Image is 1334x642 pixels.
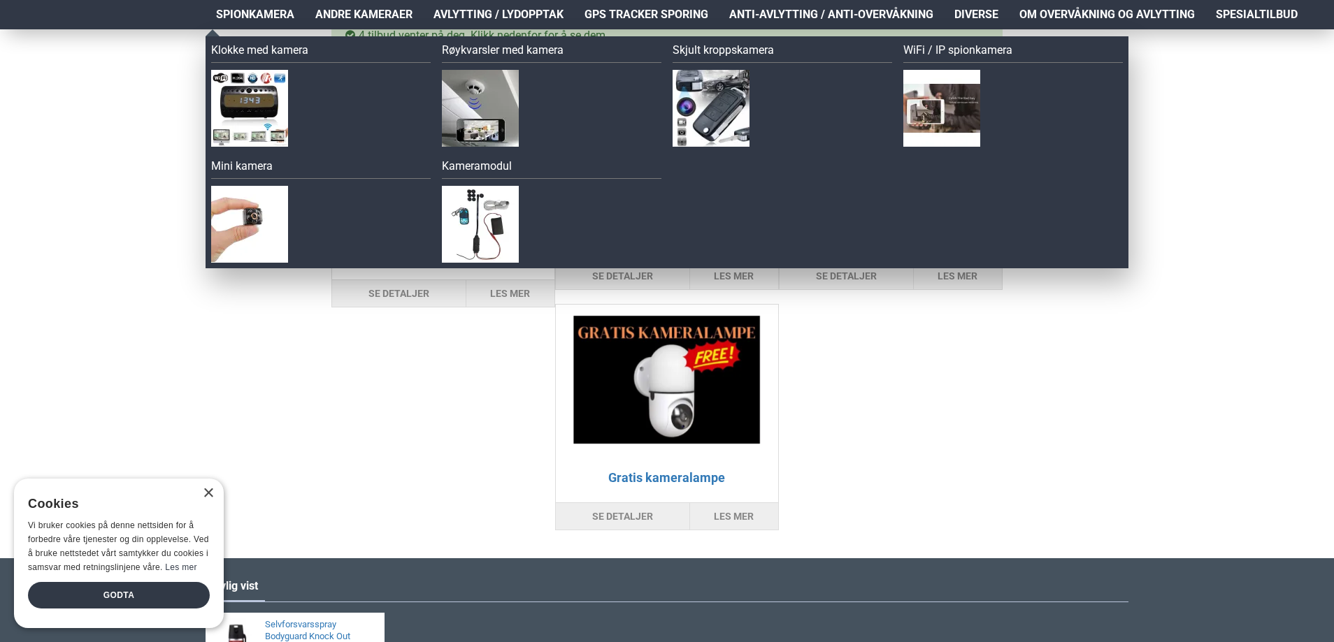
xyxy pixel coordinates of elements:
[216,6,294,23] span: Spionkamera
[211,186,288,263] img: Mini kamera
[211,42,431,63] a: Klokke med kamera
[442,42,661,63] a: Røykvarsler med kamera
[442,158,661,179] a: Kameramodul
[28,489,201,519] div: Cookies
[608,469,725,486] a: Gratis kameralampe
[1019,6,1195,23] span: Om overvåkning og avlytting
[206,572,265,600] a: Nylig vist
[567,316,767,444] img: Gratis kameralampe
[913,263,1002,289] a: Les mer
[556,263,689,289] button: Se detaljer
[433,6,564,23] span: Avlytting / Lydopptak
[28,582,210,608] div: Godta
[203,488,213,499] div: Close
[729,6,933,23] span: Anti-avlytting / Anti-overvåkning
[689,503,778,530] a: Les mer
[1216,6,1298,23] span: Spesialtilbud
[584,6,708,23] span: GPS Tracker Sporing
[903,70,980,147] img: WiFi / IP spionkamera
[442,186,519,263] img: Kameramodul
[689,263,778,289] a: Les mer
[903,42,1123,63] a: WiFi / IP spionkamera
[466,280,554,307] a: Les mer
[673,42,892,63] a: Skjult kroppskamera
[954,6,998,23] span: Diverse
[556,503,689,530] button: Se detaljer
[211,158,431,179] a: Mini kamera
[673,70,750,147] img: Skjult kroppskamera
[332,280,466,307] button: Se detaljer
[165,562,196,572] a: Les mer, opens a new window
[315,6,413,23] span: Andre kameraer
[211,70,288,147] img: Klokke med kamera
[28,520,209,571] span: Vi bruker cookies på denne nettsiden for å forbedre våre tjenester og din opplevelse. Ved å bruke...
[780,263,913,289] button: Se detaljer
[442,70,519,147] img: Røykvarsler med kamera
